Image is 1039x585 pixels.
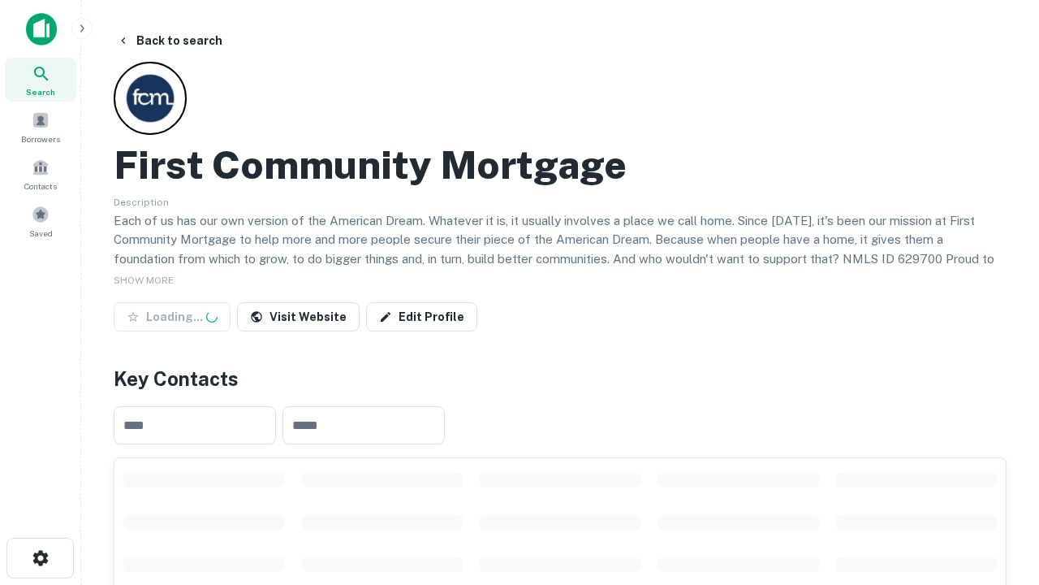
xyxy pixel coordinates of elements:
a: Borrowers [5,105,76,149]
iframe: Chat Widget [958,403,1039,481]
button: Back to search [110,26,229,55]
p: Each of us has our own version of the American Dream. Whatever it is, it usually involves a place... [114,211,1007,288]
a: Edit Profile [366,302,477,331]
span: Contacts [24,180,57,193]
span: SHOW MORE [114,275,174,286]
a: Contacts [5,152,76,196]
img: capitalize-icon.png [26,13,57,45]
span: Description [114,197,169,208]
a: Saved [5,199,76,243]
h2: First Community Mortgage [114,141,627,188]
span: Borrowers [21,132,60,145]
span: Search [26,85,55,98]
a: Search [5,58,76,102]
span: Saved [29,227,53,240]
a: Visit Website [237,302,360,331]
h4: Key Contacts [114,364,1007,393]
